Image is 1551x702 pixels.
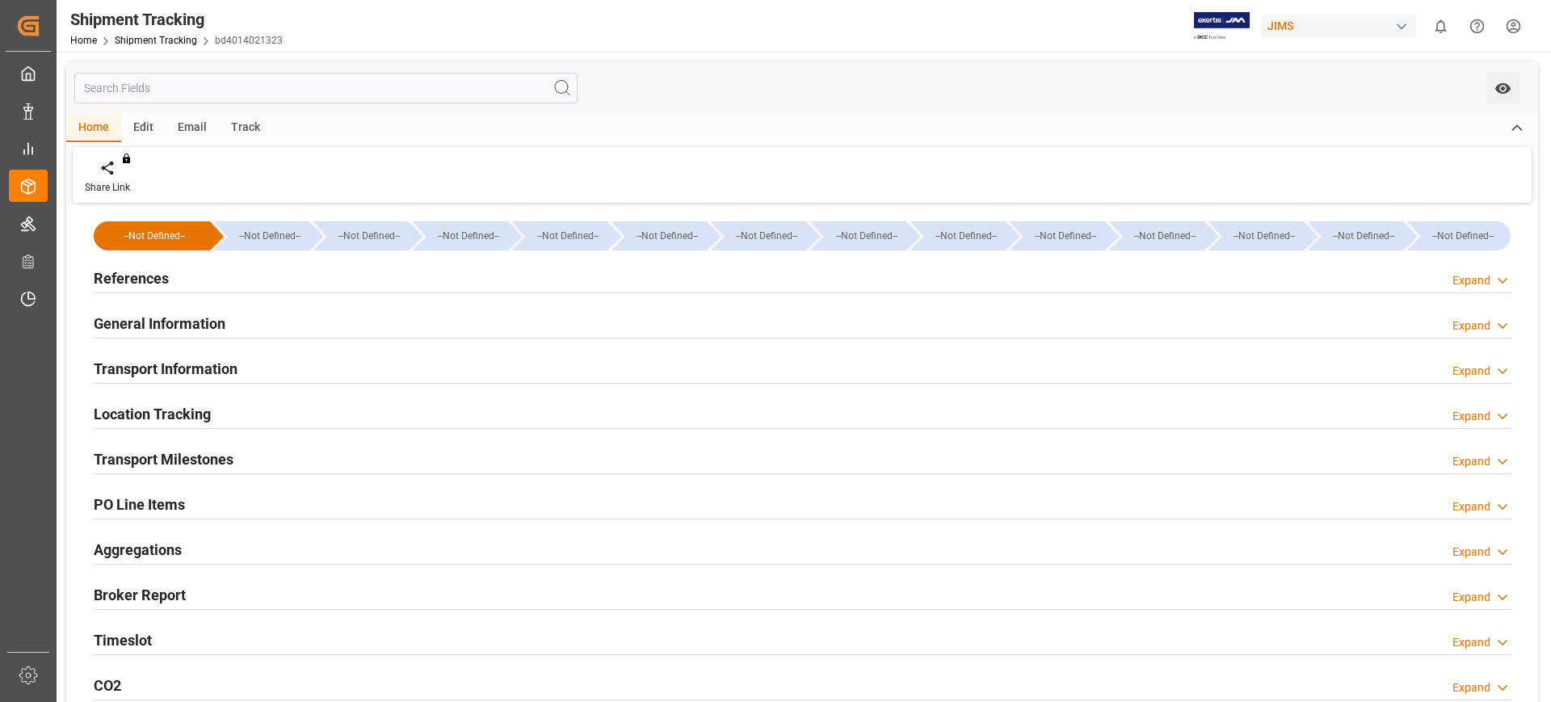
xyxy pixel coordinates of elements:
div: --Not Defined-- [1125,221,1204,250]
a: Shipment Tracking [115,35,197,46]
div: Expand [1452,317,1490,334]
div: --Not Defined-- [1324,221,1403,250]
div: --Not Defined-- [214,221,309,250]
div: --Not Defined-- [910,221,1006,250]
div: Expand [1452,634,1490,651]
h2: Broker Report [94,584,186,606]
div: --Not Defined-- [1308,221,1403,250]
button: Help Center [1459,8,1495,44]
h2: References [94,267,169,289]
div: Expand [1452,589,1490,606]
div: --Not Defined-- [230,221,309,250]
div: Expand [1452,408,1490,425]
h2: PO Line Items [94,494,185,515]
div: --Not Defined-- [1026,221,1105,250]
div: --Not Defined-- [1225,221,1304,250]
input: Search Fields [74,73,578,103]
div: Track [219,115,272,142]
div: Expand [1452,679,1490,696]
div: Shipment Tracking [70,7,283,32]
div: Email [166,115,219,142]
div: --Not Defined-- [1208,221,1304,250]
div: --Not Defined-- [612,221,707,250]
div: --Not Defined-- [1010,221,1105,250]
div: --Not Defined-- [1407,221,1511,250]
h2: Transport Information [94,358,237,380]
div: --Not Defined-- [628,221,707,250]
img: Exertis%20JAM%20-%20Email%20Logo.jpg_1722504956.jpg [1194,12,1250,40]
h2: Transport Milestones [94,448,233,470]
div: --Not Defined-- [94,221,210,250]
div: Expand [1452,498,1490,515]
div: --Not Defined-- [810,221,906,250]
div: --Not Defined-- [110,221,199,250]
div: --Not Defined-- [313,221,409,250]
div: JIMS [1261,15,1416,38]
a: Home [70,35,97,46]
button: show 0 new notifications [1423,8,1459,44]
h2: Location Tracking [94,403,211,425]
div: --Not Defined-- [727,221,806,250]
div: --Not Defined-- [413,221,508,250]
div: Expand [1452,272,1490,289]
div: Expand [1452,453,1490,470]
h2: General Information [94,313,225,334]
div: --Not Defined-- [927,221,1006,250]
div: Edit [121,115,166,142]
h2: Timeslot [94,629,152,651]
div: --Not Defined-- [711,221,806,250]
h2: Aggregations [94,539,182,561]
div: Expand [1452,363,1490,380]
div: --Not Defined-- [512,221,607,250]
div: Home [66,115,121,142]
button: open menu [1486,73,1519,103]
button: JIMS [1261,11,1423,41]
h2: CO2 [94,675,121,696]
div: --Not Defined-- [429,221,508,250]
div: --Not Defined-- [1423,221,1503,250]
div: --Not Defined-- [826,221,906,250]
div: --Not Defined-- [1109,221,1204,250]
div: Expand [1452,544,1490,561]
div: --Not Defined-- [330,221,409,250]
div: --Not Defined-- [528,221,607,250]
